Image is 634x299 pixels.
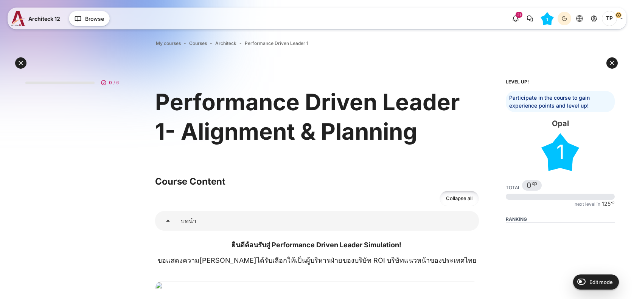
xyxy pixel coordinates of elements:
h1: Performance Driven Leader 1- Alignment & Planning [155,87,479,146]
span: xp [531,182,537,185]
a: A12 A12 Architeck 12 [11,11,63,26]
div: Participate in the course to gain experience points and level up! [506,91,615,112]
div: Level #1 [541,133,579,171]
button: There are 0 unread conversations [523,12,537,25]
span: 0 [527,182,531,189]
a: บทนำ [155,211,181,231]
h5: Level up! [506,79,615,85]
div: next level in [575,201,600,207]
a: My courses [156,40,181,47]
a: User menu [602,11,623,26]
div: 0 [527,182,537,189]
a: Performance Driven Leader 1 [245,40,308,47]
div: Dark Mode [559,13,570,24]
div: Show notification window with 21 new notifications [509,12,522,25]
button: Browse [69,11,110,26]
span: Collapse all [446,195,472,202]
div: - [597,235,599,240]
div: - [522,235,524,240]
p: ขอแสดงความ[PERSON_NAME]ได้รับเลือกให้เป็นผู้บริหารฝ่ายของบริษัท ROI บริษัทแนวหน้าของประเทศไทย [155,255,479,276]
span: 0 [109,79,112,86]
div: - [559,235,561,240]
button: Languages [573,12,586,25]
a: Collapse all [440,191,479,206]
span: 125 [602,201,611,207]
nav: Navigation bar [155,39,479,48]
div: Total [506,185,521,191]
span: xp [611,201,615,203]
span: Thanyaphon Pongpaichet [602,11,617,26]
span: Browse [85,15,104,23]
h3: ยินดีต้อนรับสู่ Performance Driven Leader Simulation! ​ [155,240,479,249]
a: Architeck [215,40,236,47]
button: Light Mode Dark Mode [558,12,571,25]
span: Edit mode [589,279,613,285]
img: A12 [11,11,25,26]
a: Level #1 [538,12,557,25]
div: Opal [506,118,615,129]
a: 0 / 6 [19,71,128,90]
h3: Course Content [155,176,479,187]
div: 21 [516,12,522,18]
a: Site administration [587,12,601,25]
a: Courses [189,40,207,47]
span: Architeck 12 [28,15,60,23]
div: Level #1 [541,12,554,25]
h5: Ranking [506,216,615,223]
span: / 6 [113,79,119,86]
